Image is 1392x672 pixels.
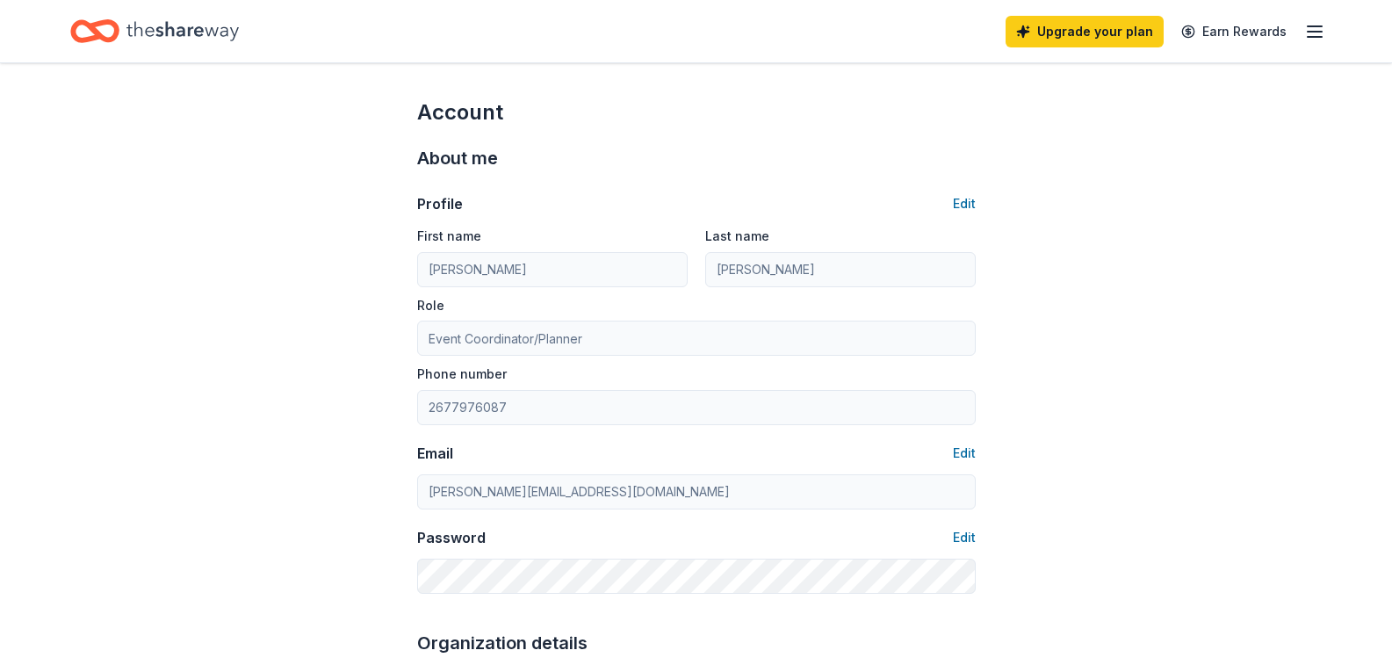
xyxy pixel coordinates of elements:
[417,629,976,657] div: Organization details
[417,228,481,245] label: First name
[1171,16,1297,47] a: Earn Rewards
[417,365,507,383] label: Phone number
[953,443,976,464] button: Edit
[953,193,976,214] button: Edit
[417,527,486,548] div: Password
[417,297,444,314] label: Role
[417,144,976,172] div: About me
[70,11,239,52] a: Home
[705,228,769,245] label: Last name
[417,98,976,126] div: Account
[953,527,976,548] button: Edit
[1006,16,1164,47] a: Upgrade your plan
[417,443,453,464] div: Email
[417,193,463,214] div: Profile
